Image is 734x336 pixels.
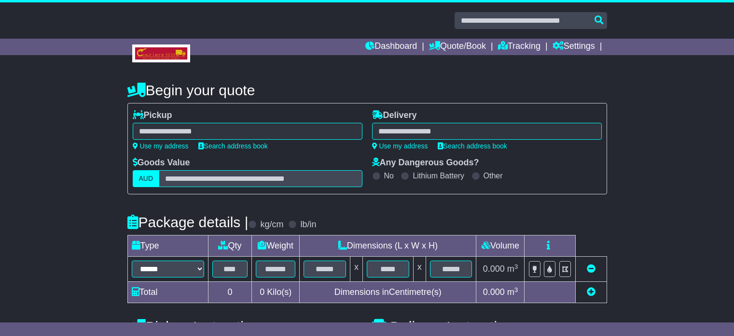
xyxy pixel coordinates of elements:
[514,286,518,293] sup: 3
[198,142,268,150] a: Search address book
[413,257,426,282] td: x
[300,282,476,303] td: Dimensions in Centimetre(s)
[587,287,596,297] a: Add new item
[127,319,362,335] h4: Pickup Instructions
[127,82,607,98] h4: Begin your quote
[507,287,518,297] span: m
[300,219,316,230] label: lb/in
[300,235,476,257] td: Dimensions (L x W x H)
[350,257,362,282] td: x
[260,287,264,297] span: 0
[553,39,595,55] a: Settings
[252,282,300,303] td: Kilo(s)
[260,219,283,230] label: kg/cm
[372,319,607,335] h4: Delivery Instructions
[133,110,172,121] label: Pickup
[372,158,479,168] label: Any Dangerous Goods?
[372,110,417,121] label: Delivery
[252,235,300,257] td: Weight
[587,264,596,274] a: Remove this item
[372,142,428,150] a: Use my address
[483,287,505,297] span: 0.000
[127,282,208,303] td: Total
[476,235,525,257] td: Volume
[384,171,394,180] label: No
[208,235,252,257] td: Qty
[365,39,417,55] a: Dashboard
[133,170,160,187] label: AUD
[438,142,507,150] a: Search address book
[498,39,540,55] a: Tracking
[483,264,505,274] span: 0.000
[413,171,464,180] label: Lithium Battery
[208,282,252,303] td: 0
[429,39,486,55] a: Quote/Book
[507,264,518,274] span: m
[514,263,518,270] sup: 3
[484,171,503,180] label: Other
[133,158,190,168] label: Goods Value
[127,235,208,257] td: Type
[127,214,249,230] h4: Package details |
[133,142,189,150] a: Use my address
